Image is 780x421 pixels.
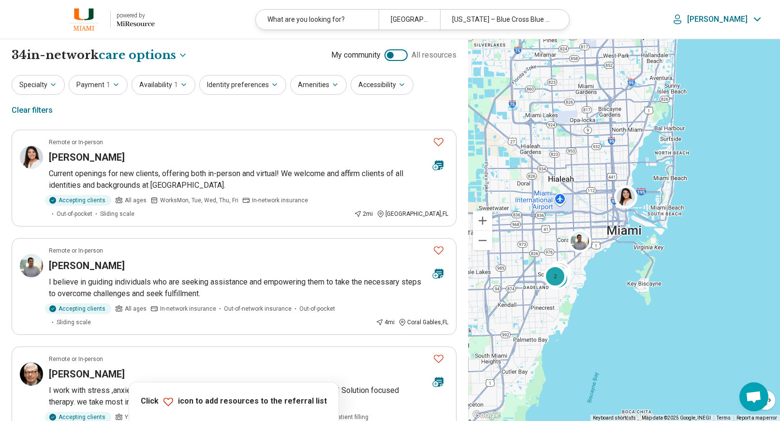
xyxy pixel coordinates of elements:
div: 2 [544,265,567,288]
span: Out-of-network insurance [224,304,292,313]
button: Payment1 [69,75,128,95]
span: 1 [174,80,178,90]
span: In-network insurance [252,196,308,205]
button: Zoom out [473,231,492,250]
button: Specialty [12,75,65,95]
h3: [PERSON_NAME] [49,259,125,272]
p: I believe in guiding individuals who are seeking assistance and empowering them to take the neces... [49,276,448,300]
p: Click icon to add resources to the referral list [141,396,327,407]
p: Remote or In-person [49,138,103,147]
div: 4 mi [376,318,395,327]
span: Sliding scale [100,210,134,218]
span: Out-of-pocket [299,304,335,313]
div: Coral Gables , FL [398,318,448,327]
span: Sliding scale [57,318,91,327]
div: powered by [117,11,155,20]
button: Zoom in [473,211,492,230]
div: Accepting clients [45,303,111,314]
div: Accepting clients [45,195,111,206]
span: My community [331,49,381,61]
span: Out-of-pocket [57,210,92,218]
a: University of Miamipowered by [15,8,155,31]
div: [GEOGRAPHIC_DATA], [GEOGRAPHIC_DATA] [379,10,440,30]
span: Map data ©2025 Google, INEGI [642,415,711,421]
a: Terms (opens in new tab) [717,415,731,421]
button: Care options [99,47,188,63]
div: 2 [546,263,570,286]
div: 2 mi [354,210,373,218]
p: Remote or In-person [49,355,103,363]
p: I work with stress ,anxiety ,[MEDICAL_DATA], LBGTQ , and other issues using CBT and Solution focu... [49,385,448,408]
p: Current openings for new clients, offering both in-person and virtual! We welcome and affirm clie... [49,168,448,191]
div: [US_STATE] – Blue Cross Blue Shield [440,10,563,30]
button: Favorite [429,132,448,152]
a: Report a map error [736,415,777,421]
span: All resources [412,49,456,61]
span: All ages [125,196,147,205]
button: Identity preferences [199,75,286,95]
a: Open chat [739,382,768,411]
div: What are you looking for? [256,10,379,30]
p: [PERSON_NAME] [687,15,748,24]
img: University of Miami [63,8,104,31]
button: Accessibility [351,75,413,95]
h3: [PERSON_NAME] [49,367,125,381]
span: care options [99,47,176,63]
div: [GEOGRAPHIC_DATA] , FL [377,210,448,218]
p: Remote or In-person [49,246,103,255]
button: Amenities [290,75,347,95]
button: Availability1 [132,75,195,95]
button: Favorite [429,349,448,369]
h1: 34 in-network [12,47,188,63]
span: In-network insurance [160,304,216,313]
span: Works Mon, Tue, Wed, Thu, Fri [160,196,238,205]
div: Clear filters [12,99,53,122]
button: Favorite [429,241,448,260]
span: 1 [106,80,110,90]
span: All ages [125,304,147,313]
h3: [PERSON_NAME] [49,150,125,164]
